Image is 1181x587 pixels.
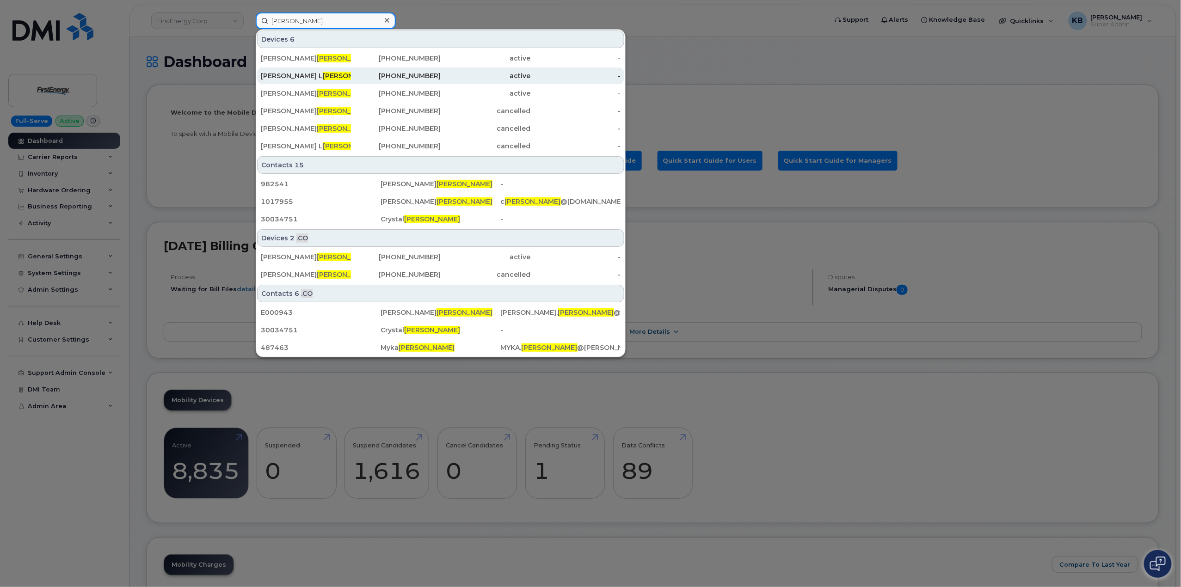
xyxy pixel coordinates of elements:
[404,326,460,334] span: [PERSON_NAME]
[531,141,621,151] div: -
[505,197,561,206] span: [PERSON_NAME]
[317,107,373,115] span: [PERSON_NAME]
[257,266,624,283] a: [PERSON_NAME][PERSON_NAME][PHONE_NUMBER]cancelled-
[257,211,624,227] a: 30034751Crystal[PERSON_NAME]-
[441,54,531,63] div: active
[323,72,379,80] span: [PERSON_NAME]
[257,249,624,265] a: [PERSON_NAME][PERSON_NAME][PHONE_NUMBER]active-
[257,138,624,154] a: [PERSON_NAME] L[PERSON_NAME][PHONE_NUMBER]cancelled-
[381,214,500,224] div: Crystal
[441,89,531,98] div: active
[257,120,624,137] a: [PERSON_NAME][PERSON_NAME][PHONE_NUMBER]cancelled-
[351,124,441,133] div: [PHONE_NUMBER]
[261,197,381,206] div: 1017955
[261,71,351,80] div: [PERSON_NAME] L
[501,343,621,352] div: MYKA. @[PERSON_NAME][DOMAIN_NAME]
[381,343,500,352] div: Myka
[295,160,304,170] span: 15
[351,89,441,98] div: [PHONE_NUMBER]
[261,124,351,133] div: [PERSON_NAME]
[522,343,578,352] span: [PERSON_NAME]
[381,325,500,335] div: Crystal
[257,31,624,48] div: Devices
[261,54,351,63] div: [PERSON_NAME]
[261,141,351,151] div: [PERSON_NAME] L
[531,54,621,63] div: -
[441,124,531,133] div: cancelled
[295,289,299,298] span: 6
[531,89,621,98] div: -
[317,253,373,261] span: [PERSON_NAME]
[1150,556,1166,571] img: Open chat
[351,54,441,63] div: [PHONE_NUMBER]
[558,308,614,317] span: [PERSON_NAME]
[261,343,381,352] div: 487463
[441,252,531,262] div: active
[317,124,373,133] span: [PERSON_NAME]
[261,179,381,189] div: 982541
[441,141,531,151] div: cancelled
[501,214,621,224] div: -
[399,343,455,352] span: [PERSON_NAME]
[261,89,351,98] div: [PERSON_NAME]
[257,339,624,356] a: 487463Myka[PERSON_NAME]MYKA.[PERSON_NAME]@[PERSON_NAME][DOMAIN_NAME]
[261,270,351,279] div: [PERSON_NAME]
[531,106,621,116] div: -
[441,106,531,116] div: cancelled
[261,325,381,335] div: 30034751
[501,308,621,317] div: [PERSON_NAME]. @[DOMAIN_NAME]
[437,180,492,188] span: [PERSON_NAME]
[501,179,621,189] div: -
[531,124,621,133] div: -
[317,270,373,279] span: [PERSON_NAME]
[257,67,624,84] a: [PERSON_NAME] L[PERSON_NAME][PHONE_NUMBER]active-
[317,54,373,62] span: [PERSON_NAME]
[257,85,624,102] a: [PERSON_NAME][PERSON_NAME][PHONE_NUMBER]active-
[381,308,500,317] div: [PERSON_NAME]
[381,179,500,189] div: [PERSON_NAME]
[257,193,624,210] a: 1017955[PERSON_NAME][PERSON_NAME]c[PERSON_NAME]@[DOMAIN_NAME]
[296,233,308,243] span: .CO
[257,322,624,338] a: 30034751Crystal[PERSON_NAME]-
[257,304,624,321] a: E000943[PERSON_NAME][PERSON_NAME][PERSON_NAME].[PERSON_NAME]@[DOMAIN_NAME]
[437,197,492,206] span: [PERSON_NAME]
[531,270,621,279] div: -
[351,270,441,279] div: [PHONE_NUMBER]
[441,270,531,279] div: cancelled
[257,285,624,302] div: Contacts
[290,35,295,44] span: 6
[257,156,624,174] div: Contacts
[441,71,531,80] div: active
[290,233,295,243] span: 2
[257,103,624,119] a: [PERSON_NAME][PERSON_NAME][PHONE_NUMBER]cancelled-
[351,141,441,151] div: [PHONE_NUMBER]
[257,176,624,192] a: 982541[PERSON_NAME][PERSON_NAME]-
[317,89,373,98] span: [PERSON_NAME]
[301,289,313,298] span: .CO
[381,197,500,206] div: [PERSON_NAME]
[261,106,351,116] div: [PERSON_NAME]
[437,308,492,317] span: [PERSON_NAME]
[501,325,621,335] div: -
[261,252,351,262] div: [PERSON_NAME]
[351,71,441,80] div: [PHONE_NUMBER]
[501,197,621,206] div: c @[DOMAIN_NAME]
[531,252,621,262] div: -
[323,142,379,150] span: [PERSON_NAME]
[351,252,441,262] div: [PHONE_NUMBER]
[531,71,621,80] div: -
[261,214,381,224] div: 30034751
[351,106,441,116] div: [PHONE_NUMBER]
[404,215,460,223] span: [PERSON_NAME]
[257,50,624,67] a: [PERSON_NAME][PERSON_NAME][PHONE_NUMBER]active-
[261,308,381,317] div: E000943
[257,229,624,247] div: Devices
